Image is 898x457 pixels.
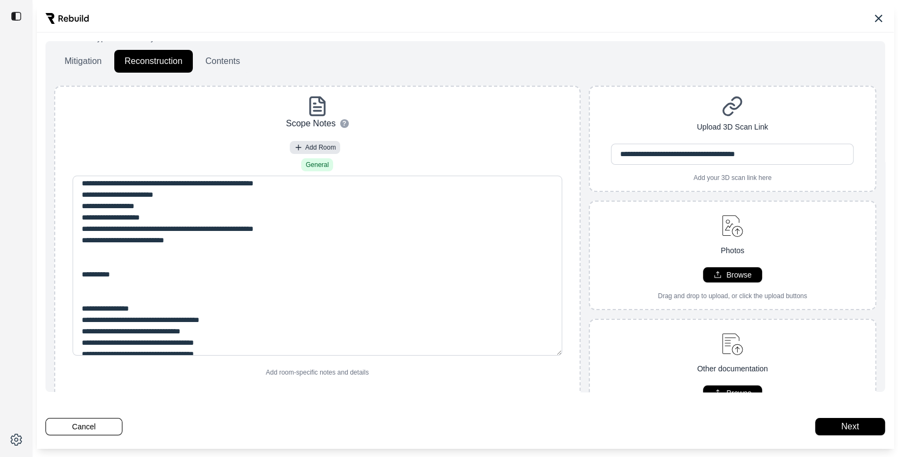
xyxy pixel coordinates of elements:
[726,388,752,398] p: Browse
[697,363,768,375] p: Other documentation
[45,13,89,24] img: Rebuild
[290,141,340,154] button: Add Room
[703,385,762,401] button: Browse
[266,368,369,377] p: Add room-specific notes and details
[697,121,769,133] p: Upload 3D Scan Link
[305,143,336,152] span: Add Room
[726,269,752,280] p: Browse
[54,50,112,73] button: Mitigation
[301,158,333,171] button: General
[45,418,122,435] button: Cancel
[717,210,748,241] img: upload-image.svg
[815,418,885,435] button: Next
[114,50,193,73] button: Reconstruction
[717,329,748,359] img: upload-document.svg
[658,292,808,300] p: Drag and drop to upload, or click the upload buttons
[11,11,22,22] img: toggle sidebar
[703,267,762,282] button: Browse
[195,50,250,73] button: Contents
[693,173,771,182] p: Add your 3D scan link here
[721,245,745,256] p: Photos
[342,119,346,128] span: ?
[286,117,336,130] p: Scope Notes
[305,160,329,169] span: General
